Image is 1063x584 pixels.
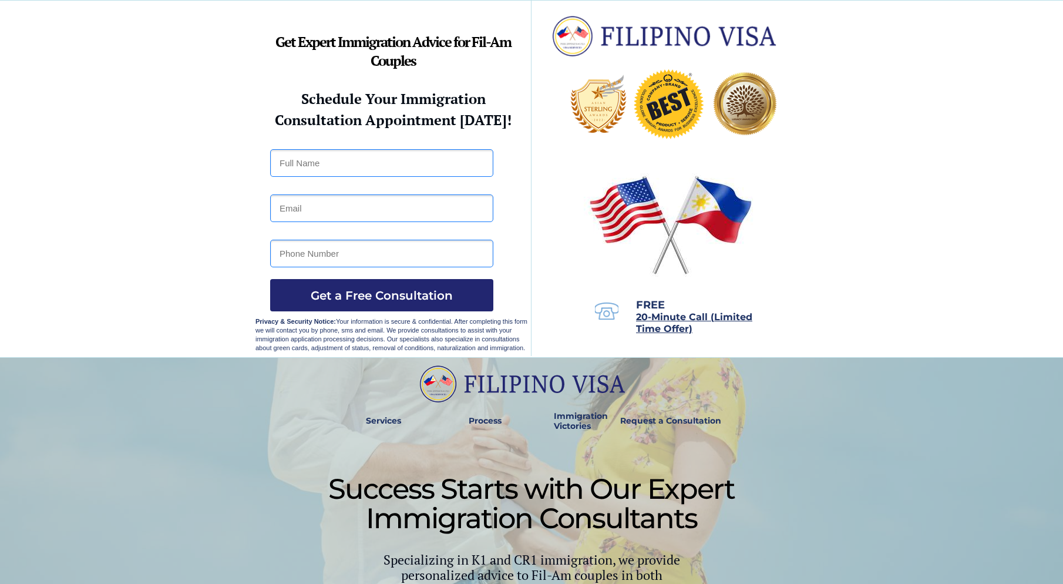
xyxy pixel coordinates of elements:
span: FREE [636,298,665,311]
strong: Get Expert Immigration Advice for Fil-Am Couples [275,32,511,70]
span: 20-Minute Call (Limited Time Offer) [636,311,752,334]
strong: Consultation Appointment [DATE]! [275,110,512,129]
button: Get a Free Consultation [270,279,493,311]
input: Full Name [270,149,493,177]
strong: Privacy & Security Notice: [255,318,336,325]
strong: Process [469,415,502,426]
input: Email [270,194,493,222]
span: Your information is secure & confidential. After completing this form we will contact you by phon... [255,318,527,351]
strong: Services [366,415,401,426]
a: 20-Minute Call (Limited Time Offer) [636,313,752,334]
span: Success Starts with Our Expert Immigration Consultants [328,472,735,535]
strong: Request a Consultation [620,415,721,426]
strong: Schedule Your Immigration [301,89,486,108]
a: Services [358,408,409,435]
a: Request a Consultation [615,408,726,435]
a: Process [463,408,507,435]
a: Immigration Victories [549,408,588,435]
input: Phone Number [270,240,493,267]
span: Get a Free Consultation [270,288,493,303]
strong: Immigration Victories [554,411,608,431]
